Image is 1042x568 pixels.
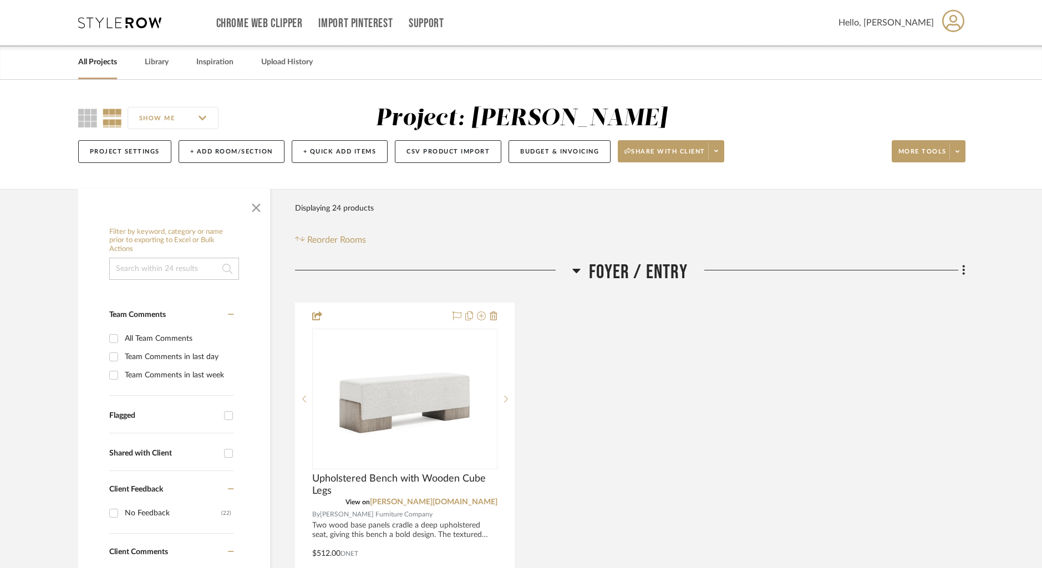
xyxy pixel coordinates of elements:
[221,504,231,522] div: (22)
[624,147,705,164] span: Share with client
[109,228,239,254] h6: Filter by keyword, category or name prior to exporting to Excel or Bulk Actions
[125,330,231,347] div: All Team Comments
[109,311,166,319] span: Team Comments
[109,258,239,280] input: Search within 24 results
[395,140,501,163] button: CSV Product Import
[109,548,168,556] span: Client Comments
[313,329,497,469] div: 0
[295,197,374,219] div: Displaying 24 products
[312,473,497,497] span: Upholstered Bench with Wooden Cube Legs
[295,233,367,247] button: Reorder Rooms
[109,449,218,458] div: Shared with Client
[125,348,231,366] div: Team Comments in last day
[838,16,934,29] span: Hello, [PERSON_NAME]
[109,485,163,493] span: Client Feedback
[125,366,231,384] div: Team Comments in last week
[245,195,267,217] button: Close
[336,330,474,468] img: Upholstered Bench with Wooden Cube Legs
[216,19,303,28] a: Chrome Web Clipper
[320,509,433,520] span: [PERSON_NAME] Furniture Company
[78,55,117,70] a: All Projects
[179,140,284,163] button: + Add Room/Section
[261,55,313,70] a: Upload History
[370,498,497,506] a: [PERSON_NAME][DOMAIN_NAME]
[589,260,688,284] span: Foyer / Entry
[318,19,393,28] a: Import Pinterest
[345,499,370,505] span: View on
[898,147,947,164] span: More tools
[145,55,169,70] a: Library
[312,509,320,520] span: By
[292,140,388,163] button: + Quick Add Items
[109,411,218,421] div: Flagged
[892,140,965,162] button: More tools
[125,504,221,522] div: No Feedback
[509,140,611,163] button: Budget & Invoicing
[375,107,667,130] div: Project: [PERSON_NAME]
[78,140,171,163] button: Project Settings
[307,233,366,247] span: Reorder Rooms
[409,19,444,28] a: Support
[618,140,724,162] button: Share with client
[196,55,233,70] a: Inspiration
